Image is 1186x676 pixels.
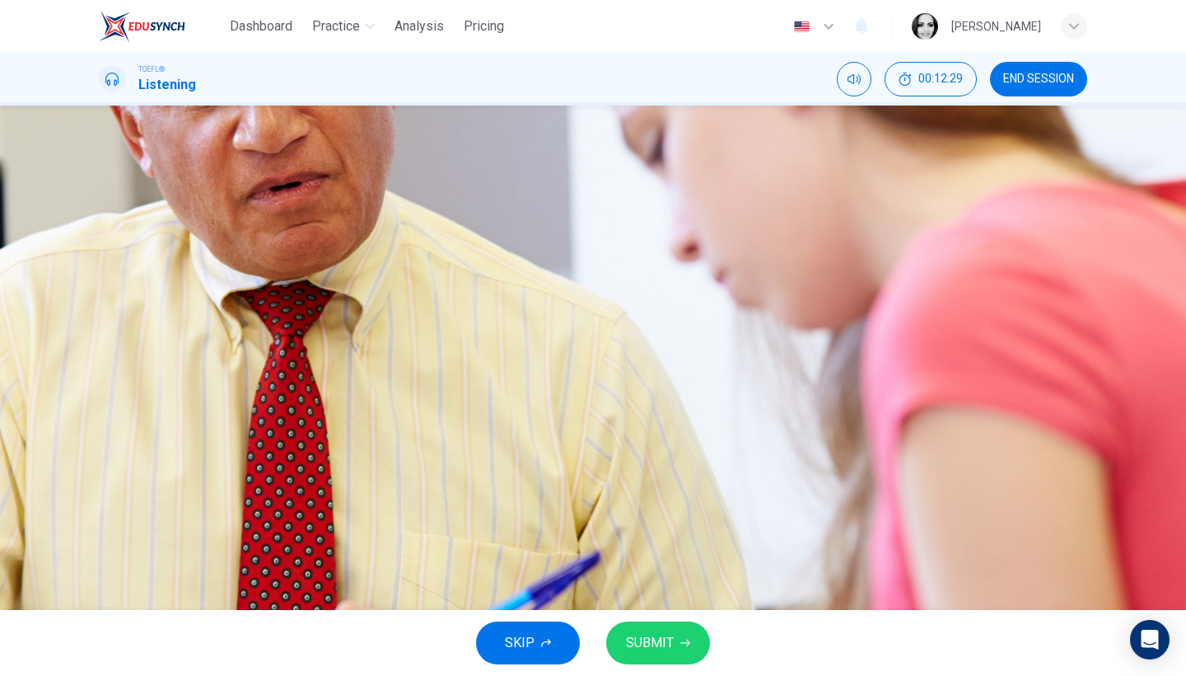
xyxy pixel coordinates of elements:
[505,631,535,655] span: SKIP
[885,62,977,96] div: Hide
[138,63,165,75] span: TOEFL®
[230,16,292,36] span: Dashboard
[791,21,812,33] img: en
[1003,73,1074,86] span: END SESSION
[885,62,977,96] button: 00:12:29
[918,73,963,86] span: 00:12:29
[138,75,196,95] h1: Listening
[99,10,223,43] a: EduSynch logo
[837,62,871,96] div: Mute
[1130,620,1170,660] div: Open Intercom Messenger
[606,622,710,664] button: SUBMIT
[912,13,938,40] img: Profile picture
[99,10,185,43] img: EduSynch logo
[990,62,1087,96] button: END SESSION
[464,16,504,36] span: Pricing
[476,622,580,664] button: SKIP
[312,16,360,36] span: Practice
[223,12,299,41] button: Dashboard
[951,16,1041,36] div: [PERSON_NAME]
[626,631,674,655] span: SUBMIT
[457,12,511,41] button: Pricing
[388,12,451,41] button: Analysis
[395,16,444,36] span: Analysis
[306,12,381,41] button: Practice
